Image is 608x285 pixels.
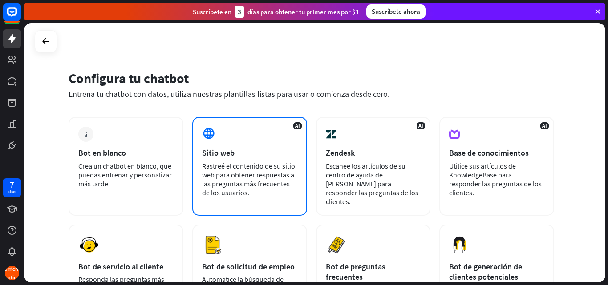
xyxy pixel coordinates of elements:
[238,8,241,16] font: 3
[78,261,163,272] font: Bot de servicio al cliente
[3,178,21,197] a: 7 días
[85,131,87,137] font: más
[202,148,235,158] font: Sitio web
[372,7,420,16] font: Suscríbete ahora
[326,261,385,282] font: Bot de preguntas frecuentes
[202,261,295,272] font: Bot de solicitud de empleo
[69,89,389,99] font: Entrena tu chatbot con datos, utiliza nuestras plantillas listas para usar o comienza desde cero.
[193,8,231,16] font: Suscríbete en
[542,122,547,129] font: AI
[78,148,126,158] font: Bot en blanco
[7,4,34,30] button: Abrir el widget de chat LiveChat
[8,189,16,194] font: días
[449,161,542,197] font: Utilice sus artículos de KnowledgeBase para responder las preguntas de los clientes.
[418,122,423,129] font: AI
[69,70,189,87] font: Configura tu chatbot
[326,161,418,206] font: Escanee los artículos de su centro de ayuda de [PERSON_NAME] para responder las preguntas de los ...
[295,122,300,129] font: AI
[449,261,522,282] font: Bot de generación de clientes potenciales
[202,161,295,197] font: Rastreé el contenido de su sitio web para obtener respuestas a las preguntas más frecuentes de lo...
[247,8,359,16] font: días para obtener tu primer mes por $1
[449,148,529,158] font: Base de conocimientos
[326,148,355,158] font: Zendesk
[78,161,172,188] font: Crea un chatbot en blanco, que puedas entrenar y personalizar más tarde.
[10,179,14,190] font: 7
